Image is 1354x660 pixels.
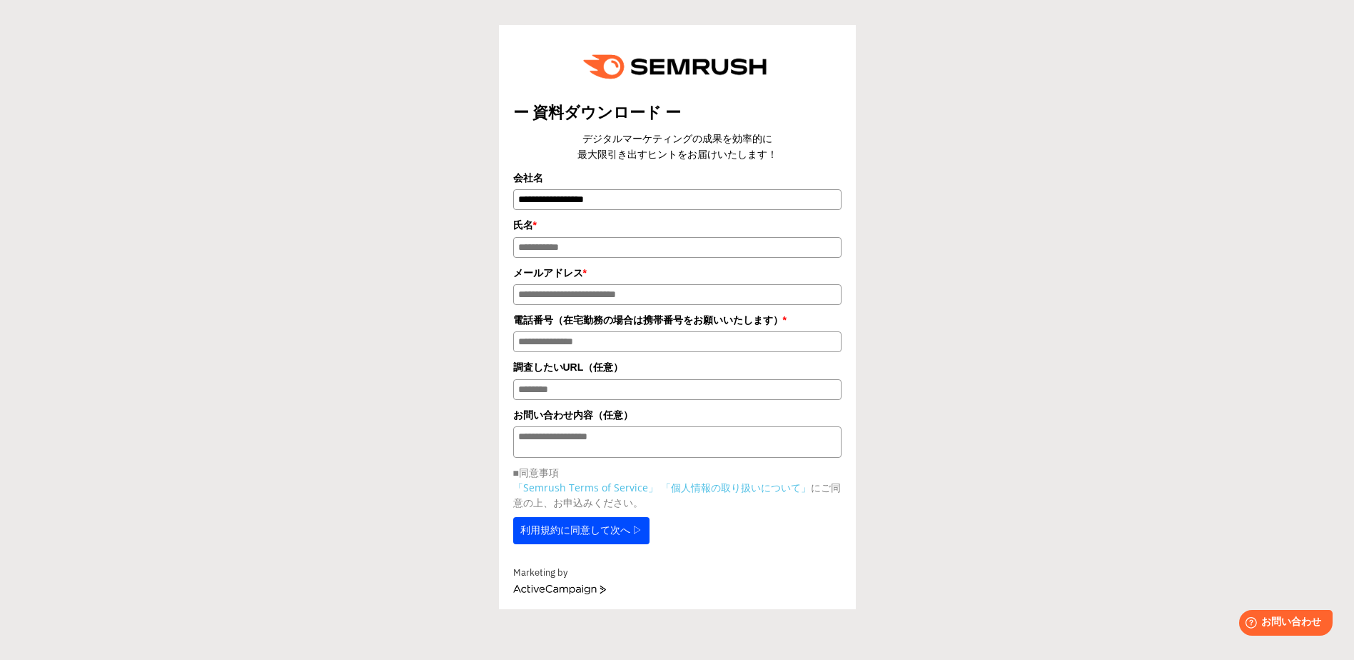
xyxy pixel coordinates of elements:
label: お問い合わせ内容（任意） [513,407,842,423]
button: 利用規約に同意して次へ ▷ [513,517,650,544]
label: 氏名 [513,217,842,233]
center: デジタルマーケティングの成果を効率的に 最大限引き出すヒントをお届けいたします！ [513,131,842,163]
p: にご同意の上、お申込みください。 [513,480,842,510]
title: ー 資料ダウンロード ー [513,101,842,124]
img: e6a379fe-ca9f-484e-8561-e79cf3a04b3f.png [573,39,782,94]
iframe: Help widget launcher [1227,604,1338,644]
p: ■同意事項 [513,465,842,480]
a: 「個人情報の取り扱いについて」 [661,481,811,494]
label: 調査したいURL（任意） [513,359,842,375]
label: 電話番号（在宅勤務の場合は携帯番号をお願いいたします） [513,312,842,328]
a: 「Semrush Terms of Service」 [513,481,658,494]
label: メールアドレス [513,265,842,281]
label: 会社名 [513,170,842,186]
div: Marketing by [513,566,842,581]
